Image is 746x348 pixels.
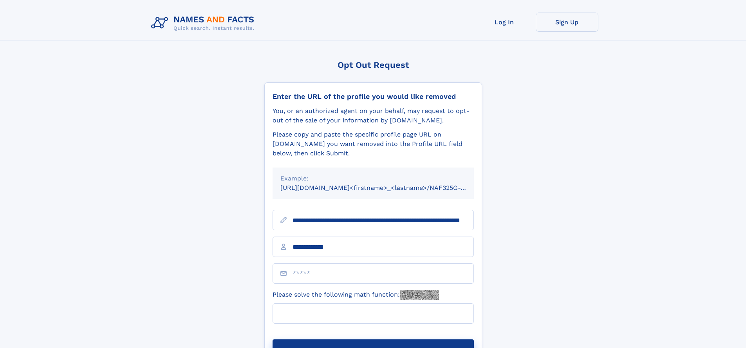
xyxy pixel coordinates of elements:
div: You, or an authorized agent on your behalf, may request to opt-out of the sale of your informatio... [273,106,474,125]
div: Enter the URL of the profile you would like removed [273,92,474,101]
small: [URL][DOMAIN_NAME]<firstname>_<lastname>/NAF325G-xxxxxxxx [280,184,489,191]
label: Please solve the following math function: [273,290,439,300]
div: Please copy and paste the specific profile page URL on [DOMAIN_NAME] you want removed into the Pr... [273,130,474,158]
div: Opt Out Request [264,60,482,70]
div: Example: [280,174,466,183]
a: Log In [473,13,536,32]
a: Sign Up [536,13,598,32]
img: Logo Names and Facts [148,13,261,34]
